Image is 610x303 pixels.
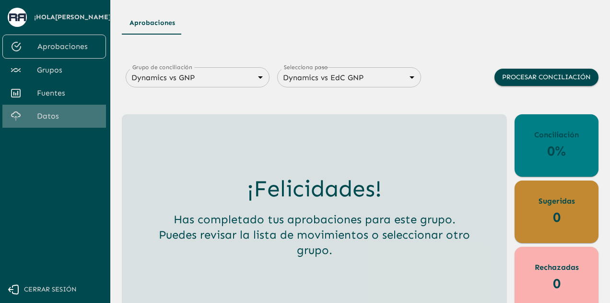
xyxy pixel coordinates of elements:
[122,12,183,35] button: Aprobaciones
[547,141,566,161] p: 0%
[284,63,328,71] label: Selecciona paso
[37,64,98,76] span: Grupos
[122,12,598,35] div: Tipos de Movimientos
[2,105,106,128] a: Datos
[2,82,106,105] a: Fuentes
[553,207,561,228] p: 0
[37,110,98,122] span: Datos
[126,71,270,85] div: Dynamics vs GNP
[247,175,382,202] h3: ¡Felicidades!
[535,262,579,273] p: Rechazadas
[158,212,470,258] h5: Has completado tus aprobaciones para este grupo. Puedes revisar la lista de movimientos o selecci...
[553,273,561,294] p: 0
[277,71,421,85] div: Dynamics vs EdC GNP
[9,13,26,21] img: avatar
[24,284,77,296] span: Cerrar sesión
[37,41,98,52] span: Aprobaciones
[132,63,192,71] label: Grupo de conciliación
[539,195,575,207] p: Sugeridas
[2,35,106,59] a: Aprobaciones
[34,12,113,24] span: ¡Hola [PERSON_NAME] !
[494,69,598,86] button: Procesar conciliación
[534,129,579,141] p: Conciliación
[37,87,98,99] span: Fuentes
[2,59,106,82] a: Grupos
